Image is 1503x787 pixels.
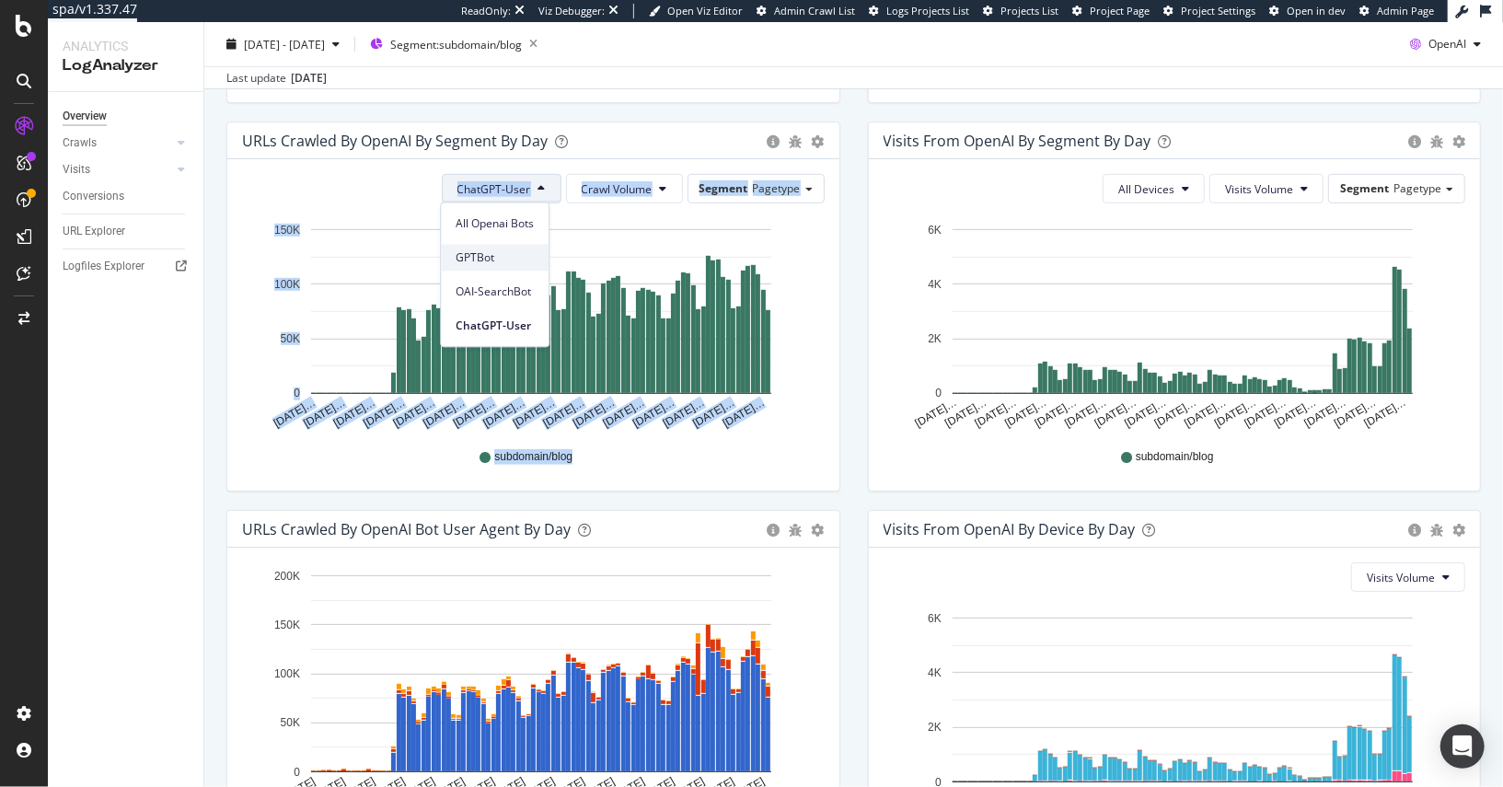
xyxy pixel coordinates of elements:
[274,619,300,631] text: 150K
[790,135,803,148] div: bug
[63,222,191,241] a: URL Explorer
[1452,524,1465,537] div: gear
[63,55,189,76] div: LogAnalyzer
[886,4,969,17] span: Logs Projects List
[928,278,942,291] text: 4K
[244,36,325,52] span: [DATE] - [DATE]
[928,666,942,679] text: 4K
[1090,4,1150,17] span: Project Page
[928,224,942,237] text: 6K
[1351,562,1465,592] button: Visits Volume
[753,180,801,196] span: Pagetype
[1430,135,1443,148] div: bug
[928,612,942,625] text: 6K
[1430,524,1443,537] div: bug
[226,70,327,87] div: Last update
[649,4,743,18] a: Open Viz Editor
[457,181,531,197] span: ChatGPT-User
[1440,724,1485,769] div: Open Intercom Messenger
[884,520,1136,538] div: Visits From OpenAI By Device By Day
[442,174,561,203] button: ChatGPT-User
[242,218,817,432] svg: A chart.
[63,160,172,179] a: Visits
[456,318,534,334] span: ChatGPT-User
[812,524,825,537] div: gear
[768,524,780,537] div: circle-info
[1225,181,1293,197] span: Visits Volume
[928,722,942,735] text: 2K
[1403,29,1488,59] button: OpenAI
[461,4,511,18] div: ReadOnly:
[1367,570,1435,585] span: Visits Volume
[63,187,191,206] a: Conversions
[456,284,534,300] span: OAI-SearchBot
[1209,174,1324,203] button: Visits Volume
[884,218,1459,432] svg: A chart.
[63,160,90,179] div: Visits
[757,4,855,18] a: Admin Crawl List
[63,222,125,241] div: URL Explorer
[63,187,124,206] div: Conversions
[1103,174,1205,203] button: All Devices
[390,36,522,52] span: Segment: subdomain/blog
[294,766,300,779] text: 0
[281,717,300,730] text: 50K
[1408,524,1421,537] div: circle-info
[281,333,300,346] text: 50K
[63,257,145,276] div: Logfiles Explorer
[768,135,780,148] div: circle-info
[812,135,825,148] div: gear
[63,107,191,126] a: Overview
[1452,135,1465,148] div: gear
[274,278,300,291] text: 100K
[1287,4,1346,17] span: Open in dev
[494,449,572,465] span: subdomain/blog
[242,132,548,150] div: URLs Crawled by OpenAI By Segment By Day
[63,133,97,153] div: Crawls
[1163,4,1255,18] a: Project Settings
[983,4,1058,18] a: Projects List
[363,29,545,59] button: Segment:subdomain/blog
[274,224,300,237] text: 150K
[566,174,683,203] button: Crawl Volume
[219,29,347,59] button: [DATE] - [DATE]
[538,4,605,18] div: Viz Debugger:
[63,133,172,153] a: Crawls
[935,388,942,400] text: 0
[1269,4,1346,18] a: Open in dev
[1408,135,1421,148] div: circle-info
[456,215,534,232] span: All Openai Bots
[790,524,803,537] div: bug
[1428,36,1466,52] span: OpenAI
[1359,4,1434,18] a: Admin Page
[63,107,107,126] div: Overview
[456,249,534,266] span: GPTBot
[242,520,571,538] div: URLs Crawled by OpenAI bot User Agent By Day
[869,4,969,18] a: Logs Projects List
[699,180,748,196] span: Segment
[291,70,327,87] div: [DATE]
[1072,4,1150,18] a: Project Page
[294,388,300,400] text: 0
[1136,449,1214,465] span: subdomain/blog
[1393,180,1441,196] span: Pagetype
[1181,4,1255,17] span: Project Settings
[1340,180,1389,196] span: Segment
[928,333,942,346] text: 2K
[274,667,300,680] text: 100K
[582,181,653,197] span: Crawl Volume
[63,37,189,55] div: Analytics
[274,570,300,583] text: 200K
[667,4,743,17] span: Open Viz Editor
[884,132,1151,150] div: Visits from OpenAI By Segment By Day
[1118,181,1174,197] span: All Devices
[1000,4,1058,17] span: Projects List
[1377,4,1434,17] span: Admin Page
[63,257,191,276] a: Logfiles Explorer
[774,4,855,17] span: Admin Crawl List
